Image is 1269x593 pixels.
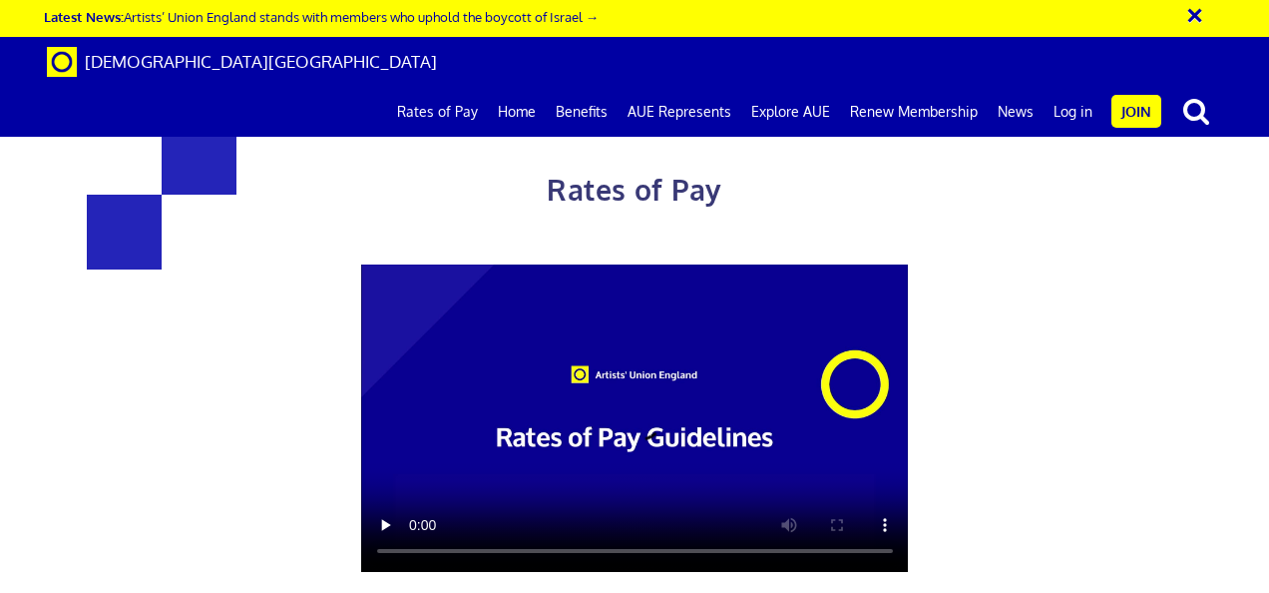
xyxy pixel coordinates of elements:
a: Brand [DEMOGRAPHIC_DATA][GEOGRAPHIC_DATA] [32,37,452,87]
strong: Latest News: [44,8,124,25]
a: Rates of Pay [387,87,488,137]
a: Benefits [546,87,618,137]
a: Latest News:Artists’ Union England stands with members who uphold the boycott of Israel → [44,8,599,25]
a: Renew Membership [840,87,988,137]
button: search [1165,90,1227,132]
a: Join [1111,95,1161,128]
a: Log in [1044,87,1102,137]
a: Explore AUE [741,87,840,137]
a: News [988,87,1044,137]
a: AUE Represents [618,87,741,137]
span: [DEMOGRAPHIC_DATA][GEOGRAPHIC_DATA] [85,51,437,72]
span: Rates of Pay [547,172,721,208]
a: Home [488,87,546,137]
